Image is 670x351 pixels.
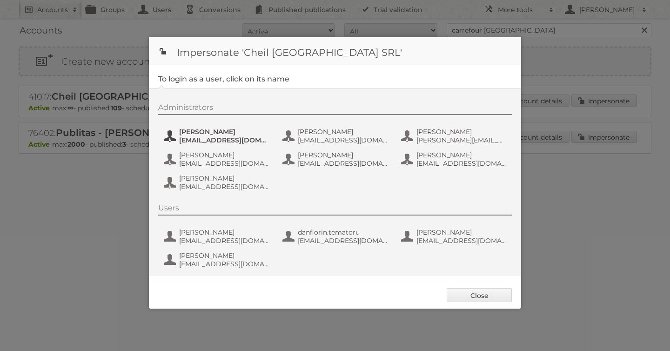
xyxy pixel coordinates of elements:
[179,136,269,144] span: [EMAIL_ADDRESS][DOMAIN_NAME]
[179,228,269,236] span: [PERSON_NAME]
[298,159,388,168] span: [EMAIL_ADDRESS][DOMAIN_NAME]
[179,251,269,260] span: [PERSON_NAME]
[179,174,269,182] span: [PERSON_NAME]
[281,227,391,246] button: danflorin.tematoru [EMAIL_ADDRESS][DOMAIN_NAME]
[281,127,391,145] button: [PERSON_NAME] [EMAIL_ADDRESS][DOMAIN_NAME]
[179,260,269,268] span: [EMAIL_ADDRESS][DOMAIN_NAME]
[179,128,269,136] span: [PERSON_NAME]
[179,159,269,168] span: [EMAIL_ADDRESS][DOMAIN_NAME]
[163,173,272,192] button: [PERSON_NAME] [EMAIL_ADDRESS][DOMAIN_NAME]
[281,150,391,169] button: [PERSON_NAME] [EMAIL_ADDRESS][DOMAIN_NAME]
[416,159,507,168] span: [EMAIL_ADDRESS][DOMAIN_NAME]
[298,151,388,159] span: [PERSON_NAME]
[400,150,509,169] button: [PERSON_NAME] [EMAIL_ADDRESS][DOMAIN_NAME]
[179,182,269,191] span: [EMAIL_ADDRESS][DOMAIN_NAME]
[149,37,521,65] h1: Impersonate 'Cheil [GEOGRAPHIC_DATA] SRL'
[416,136,507,144] span: [PERSON_NAME][EMAIL_ADDRESS][DOMAIN_NAME]
[179,151,269,159] span: [PERSON_NAME]
[163,227,272,246] button: [PERSON_NAME] [EMAIL_ADDRESS][DOMAIN_NAME]
[298,128,388,136] span: [PERSON_NAME]
[447,288,512,302] a: Close
[416,228,507,236] span: [PERSON_NAME]
[416,151,507,159] span: [PERSON_NAME]
[416,236,507,245] span: [EMAIL_ADDRESS][DOMAIN_NAME]
[158,74,289,83] legend: To login as a user, click on its name
[163,250,272,269] button: [PERSON_NAME] [EMAIL_ADDRESS][DOMAIN_NAME]
[416,128,507,136] span: [PERSON_NAME]
[400,127,509,145] button: [PERSON_NAME] [PERSON_NAME][EMAIL_ADDRESS][DOMAIN_NAME]
[298,236,388,245] span: [EMAIL_ADDRESS][DOMAIN_NAME]
[298,136,388,144] span: [EMAIL_ADDRESS][DOMAIN_NAME]
[158,203,512,216] div: Users
[179,236,269,245] span: [EMAIL_ADDRESS][DOMAIN_NAME]
[163,127,272,145] button: [PERSON_NAME] [EMAIL_ADDRESS][DOMAIN_NAME]
[163,150,272,169] button: [PERSON_NAME] [EMAIL_ADDRESS][DOMAIN_NAME]
[158,103,512,115] div: Administrators
[400,227,509,246] button: [PERSON_NAME] [EMAIL_ADDRESS][DOMAIN_NAME]
[298,228,388,236] span: danflorin.tematoru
